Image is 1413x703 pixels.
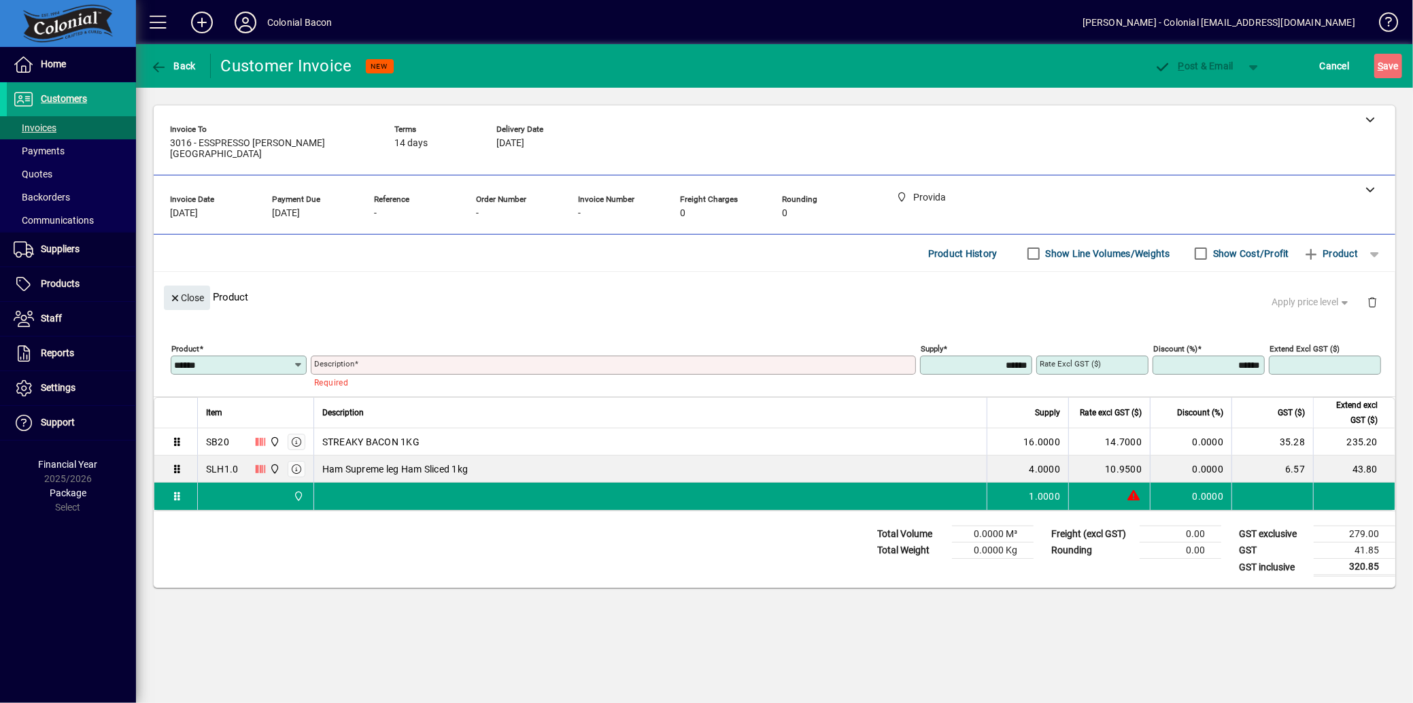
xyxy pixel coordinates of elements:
button: Back [147,54,199,78]
span: Reports [41,347,74,358]
mat-label: Supply [921,344,943,354]
span: 14 days [394,138,428,149]
span: 3016 - ESSPRESSO [PERSON_NAME][GEOGRAPHIC_DATA] [170,138,374,160]
span: Provida [266,462,282,477]
span: GST ($) [1278,405,1305,420]
span: Provida [290,489,305,504]
div: Colonial Bacon [267,12,332,33]
div: 10.9500 [1077,462,1142,476]
a: Knowledge Base [1369,3,1396,47]
span: Products [41,278,80,289]
app-page-header-button: Delete [1356,296,1389,308]
td: 0.0000 [1150,428,1231,456]
span: Backorders [14,192,70,203]
app-page-header-button: Back [136,54,211,78]
td: 35.28 [1231,428,1313,456]
div: Customer Invoice [221,55,352,77]
span: Support [41,417,75,428]
div: [PERSON_NAME] - Colonial [EMAIL_ADDRESS][DOMAIN_NAME] [1083,12,1355,33]
td: 0.00 [1140,543,1221,559]
td: 279.00 [1314,526,1395,543]
span: Provida [266,434,282,449]
button: Add [180,10,224,35]
mat-label: Extend excl GST ($) [1270,344,1340,354]
span: Cancel [1320,55,1350,77]
span: Close [169,287,205,309]
button: Profile [224,10,267,35]
td: 43.80 [1313,456,1395,483]
span: Invoices [14,122,56,133]
span: Staff [41,313,62,324]
span: Package [50,487,86,498]
app-page-header-button: Close [160,291,214,303]
span: [DATE] [496,138,524,149]
span: Home [41,58,66,69]
a: Quotes [7,162,136,186]
td: Rounding [1044,543,1140,559]
button: Save [1374,54,1402,78]
mat-error: Required [314,375,905,389]
div: Product [154,272,1395,322]
span: Product History [928,243,998,264]
a: Products [7,267,136,301]
span: Suppliers [41,243,80,254]
td: 0.0000 Kg [952,543,1034,559]
a: Home [7,48,136,82]
td: 6.57 [1231,456,1313,483]
mat-label: Product [171,344,199,354]
td: 0.0000 [1150,456,1231,483]
span: Settings [41,382,75,393]
button: Apply price level [1267,290,1357,315]
span: - [476,208,479,219]
span: 16.0000 [1023,435,1060,449]
span: Customers [41,93,87,104]
div: SB20 [206,435,229,449]
button: Product History [923,241,1003,266]
label: Show Cost/Profit [1210,247,1289,260]
span: Discount (%) [1177,405,1223,420]
span: ave [1378,55,1399,77]
a: Settings [7,371,136,405]
span: NEW [371,62,388,71]
button: Close [164,286,210,310]
span: Back [150,61,196,71]
span: 4.0000 [1029,462,1061,476]
button: Delete [1356,286,1389,318]
div: SLH1.0 [206,462,239,476]
td: 320.85 [1314,559,1395,576]
td: 41.85 [1314,543,1395,559]
label: Show Line Volumes/Weights [1043,247,1170,260]
td: Freight (excl GST) [1044,526,1140,543]
span: [DATE] [272,208,300,219]
mat-label: Discount (%) [1153,344,1197,354]
a: Staff [7,302,136,336]
a: Payments [7,139,136,162]
td: GST [1232,543,1314,559]
a: Suppliers [7,233,136,267]
td: GST inclusive [1232,559,1314,576]
a: Communications [7,209,136,232]
div: 14.7000 [1077,435,1142,449]
span: - [374,208,377,219]
span: - [578,208,581,219]
mat-label: Rate excl GST ($) [1040,359,1101,368]
a: Backorders [7,186,136,209]
a: Reports [7,337,136,371]
td: Total Volume [870,526,952,543]
td: 0.00 [1140,526,1221,543]
span: Supply [1035,405,1060,420]
span: Description [322,405,364,420]
mat-label: Description [314,359,354,368]
td: 235.20 [1313,428,1395,456]
span: 0 [782,208,787,219]
span: Item [206,405,222,420]
td: 0.0000 M³ [952,526,1034,543]
td: GST exclusive [1232,526,1314,543]
span: Apply price level [1272,295,1351,309]
span: Ham Supreme leg Ham Sliced 1kg [322,462,469,476]
td: Total Weight [870,543,952,559]
span: Financial Year [39,459,98,470]
span: 0 [680,208,685,219]
span: Extend excl GST ($) [1322,398,1378,428]
span: Quotes [14,169,52,179]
